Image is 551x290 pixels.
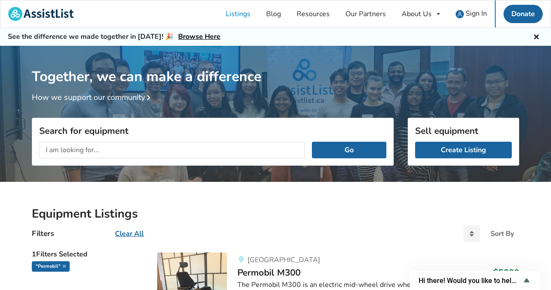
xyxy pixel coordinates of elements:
[415,125,512,136] h3: Sell equipment
[32,46,519,85] h1: Together, we can make a difference
[466,9,487,18] span: Sign In
[456,10,464,18] img: user icon
[490,230,514,237] div: Sort By
[32,229,54,239] h4: Filters
[419,275,532,286] button: Show survey - Hi there! Would you like to help us improve AssistList?
[289,0,338,27] a: Resources
[448,0,495,27] a: user icon Sign In
[8,7,74,21] img: assistlist-logo
[415,142,512,158] a: Create Listing
[312,142,386,158] button: Go
[115,229,144,239] u: Clear All
[218,0,258,27] a: Listings
[32,92,154,102] a: How we support our community
[258,0,289,27] a: Blog
[402,10,432,17] div: About Us
[32,261,70,272] div: "permobil"
[338,0,394,27] a: Our Partners
[32,246,143,261] h5: 1 Filters Selected
[32,206,519,222] h2: Equipment Listings
[39,142,305,158] input: I am looking for...
[237,266,301,279] span: Permobil M300
[178,32,220,41] a: Browse Here
[504,5,543,23] a: Donate
[419,276,521,285] span: Hi there! Would you like to help us improve AssistList?
[39,125,386,136] h3: Search for equipment
[247,255,320,265] span: [GEOGRAPHIC_DATA]
[493,267,519,278] h3: $5000
[8,32,220,41] h5: See the difference we made together in [DATE]! 🎉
